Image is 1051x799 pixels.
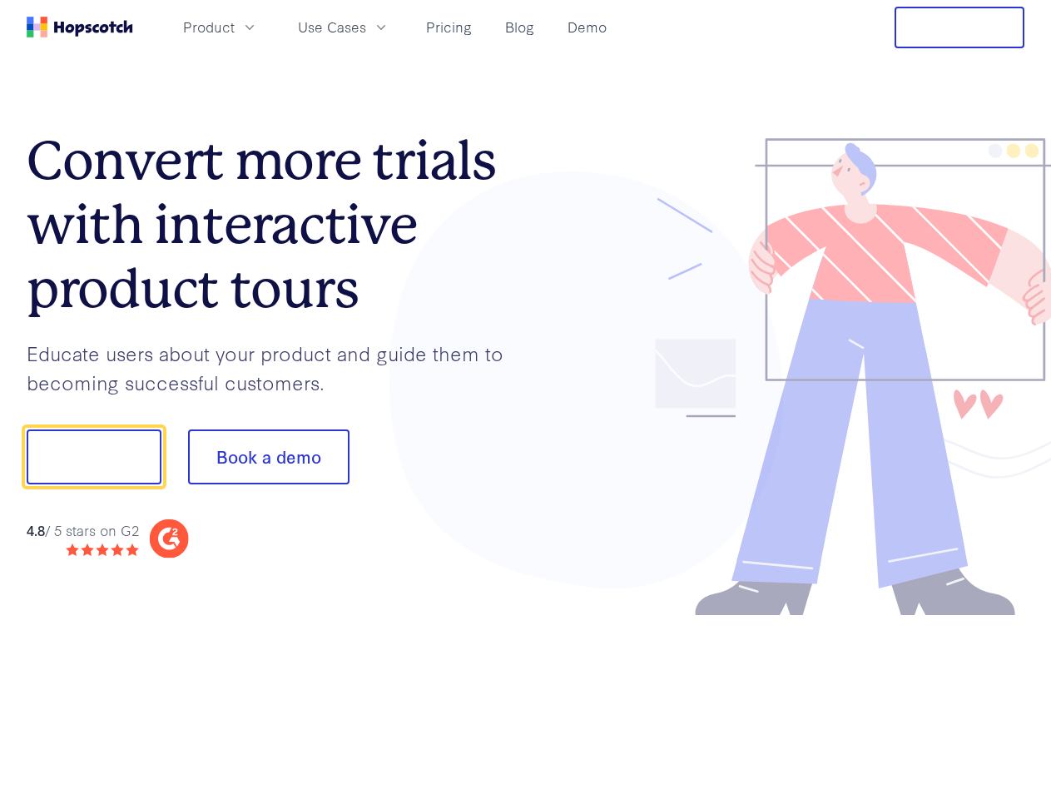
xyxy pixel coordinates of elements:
[27,129,526,320] h1: Convert more trials with interactive product tours
[27,519,139,540] div: / 5 stars on G2
[173,13,268,41] button: Product
[27,429,161,484] button: Show me!
[27,339,526,396] p: Educate users about your product and guide them to becoming successful customers.
[288,13,399,41] button: Use Cases
[183,17,235,37] span: Product
[27,17,133,37] a: Home
[419,13,478,41] a: Pricing
[298,17,366,37] span: Use Cases
[27,519,45,538] strong: 4.8
[895,7,1024,48] button: Free Trial
[561,13,613,41] a: Demo
[188,429,350,484] button: Book a demo
[498,13,541,41] a: Blog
